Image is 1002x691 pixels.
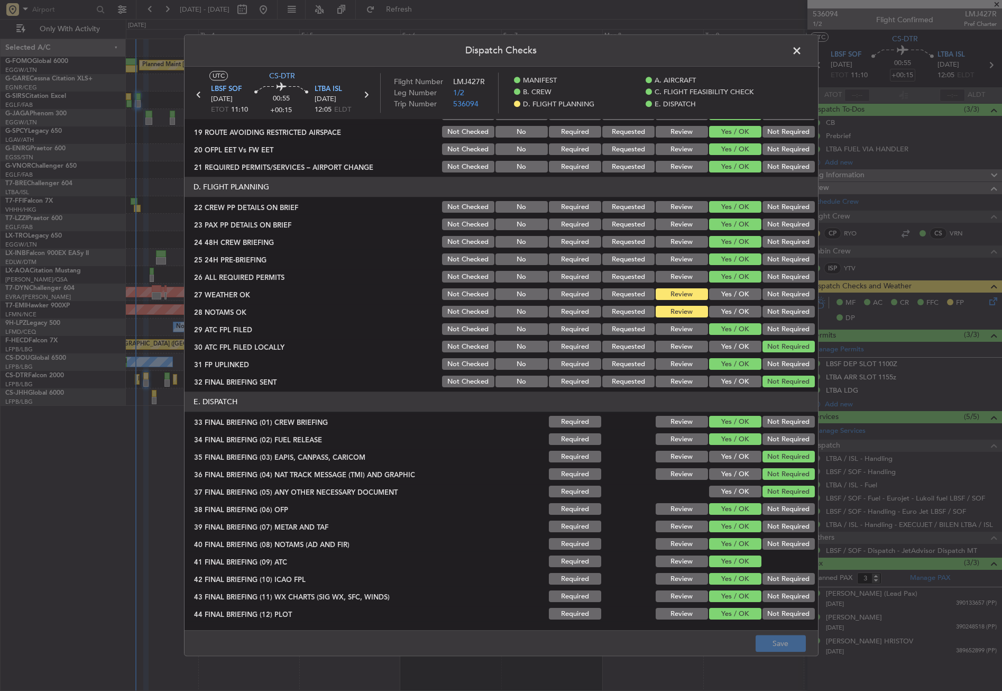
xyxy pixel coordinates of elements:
[762,591,815,603] button: Not Required
[762,434,815,445] button: Not Required
[762,486,815,498] button: Not Required
[762,469,815,480] button: Not Required
[762,126,815,138] button: Not Required
[762,254,815,266] button: Not Required
[762,376,815,388] button: Not Required
[762,504,815,515] button: Not Required
[762,271,815,283] button: Not Required
[762,451,815,463] button: Not Required
[185,35,818,67] header: Dispatch Checks
[762,521,815,533] button: Not Required
[762,608,815,620] button: Not Required
[762,144,815,156] button: Not Required
[762,289,815,301] button: Not Required
[762,539,815,550] button: Not Required
[762,161,815,173] button: Not Required
[762,306,815,318] button: Not Required
[762,324,815,335] button: Not Required
[762,202,815,213] button: Not Required
[762,359,815,370] button: Not Required
[762,574,815,585] button: Not Required
[762,341,815,353] button: Not Required
[762,237,815,248] button: Not Required
[762,219,815,231] button: Not Required
[762,416,815,428] button: Not Required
